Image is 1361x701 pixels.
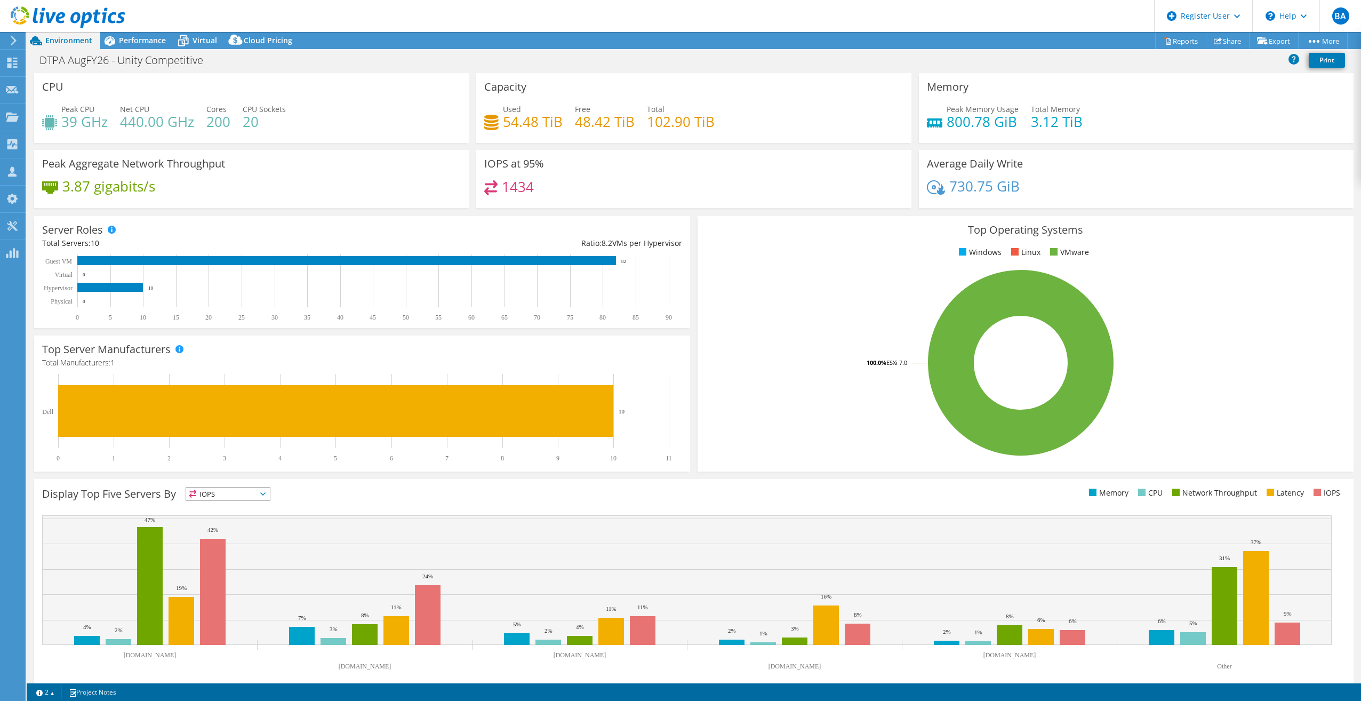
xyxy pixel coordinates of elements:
li: VMware [1047,246,1089,258]
span: Total Memory [1031,104,1080,114]
span: Used [503,104,521,114]
text: 8% [1006,613,1014,619]
text: [DOMAIN_NAME] [339,663,391,670]
text: 11% [637,604,648,610]
text: 11 [666,455,672,462]
a: Share [1206,33,1250,49]
text: 0 [83,272,85,277]
text: 15 [173,314,179,321]
span: BA [1332,7,1349,25]
h4: 730.75 GiB [949,180,1020,192]
text: 3 [223,455,226,462]
text: 6 [390,455,393,462]
span: Peak Memory Usage [947,104,1019,114]
a: 2 [29,686,62,699]
span: Virtual [193,35,217,45]
div: Total Servers: [42,237,362,249]
h4: 3.87 gigabits/s [62,180,155,192]
text: 31% [1219,555,1230,561]
h4: 48.42 TiB [575,116,635,128]
text: 85 [633,314,639,321]
h4: 54.48 TiB [503,116,563,128]
li: Linux [1008,246,1040,258]
a: Export [1249,33,1299,49]
text: 7% [298,615,306,621]
text: 2 [167,455,171,462]
h3: Server Roles [42,224,103,236]
svg: \n [1266,11,1275,21]
text: Other [1217,663,1231,670]
text: 16% [821,593,831,600]
h3: CPU [42,81,63,93]
text: 6% [1037,617,1045,623]
li: Latency [1264,487,1304,499]
text: 1% [974,629,982,635]
h3: IOPS at 95% [484,158,544,170]
text: 1 [112,455,115,462]
text: 10 [610,455,617,462]
text: 35 [304,314,310,321]
li: Network Throughput [1170,487,1257,499]
h4: 1434 [502,181,534,193]
span: Free [575,104,590,114]
li: CPU [1135,487,1163,499]
text: 75 [567,314,573,321]
span: Performance [119,35,166,45]
text: 82 [621,259,626,264]
span: 8.2 [602,238,612,248]
text: Virtual [55,271,73,278]
div: Ratio: VMs per Hypervisor [362,237,682,249]
text: 2% [943,628,951,635]
h3: Peak Aggregate Network Throughput [42,158,225,170]
text: Dell [42,408,53,416]
text: 10 [140,314,146,321]
text: 11% [606,606,617,612]
span: Cores [206,104,227,114]
span: IOPS [186,488,270,500]
text: 40 [337,314,343,321]
text: 1% [759,630,767,636]
text: 4% [83,624,91,630]
span: CPU Sockets [243,104,286,114]
text: 5% [513,621,521,627]
text: 9 [556,455,559,462]
text: 6% [1158,618,1166,624]
text: Physical [51,298,73,305]
h3: Top Operating Systems [706,224,1346,236]
h4: 102.90 TiB [647,116,715,128]
text: 2% [728,627,736,634]
text: 45 [370,314,376,321]
a: Project Notes [61,686,124,699]
text: 0 [83,299,85,304]
h3: Average Daily Write [927,158,1023,170]
tspan: 100.0% [867,359,886,367]
text: 3% [330,626,338,632]
text: 5% [1189,620,1197,626]
text: 8 [501,455,504,462]
text: 60 [468,314,475,321]
text: 50 [403,314,409,321]
text: 25 [238,314,245,321]
h3: Memory [927,81,968,93]
h1: DTPA AugFY26 - Unity Competitive [35,54,220,66]
text: 8% [361,612,369,618]
text: 37% [1251,539,1261,545]
text: 11% [391,604,402,610]
text: 55 [435,314,442,321]
h3: Top Server Manufacturers [42,344,171,355]
text: [DOMAIN_NAME] [983,651,1036,659]
span: 10 [91,238,99,248]
text: 0 [76,314,79,321]
tspan: ESXi 7.0 [886,359,907,367]
li: Windows [956,246,1002,258]
text: 6% [1069,618,1077,624]
text: 19% [176,585,187,591]
text: 9% [1284,610,1292,617]
h4: 20 [243,116,286,128]
span: 1 [110,357,115,368]
text: [DOMAIN_NAME] [124,651,177,659]
span: Environment [45,35,92,45]
text: 24% [422,573,433,579]
h4: 440.00 GHz [120,116,194,128]
text: 70 [534,314,540,321]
